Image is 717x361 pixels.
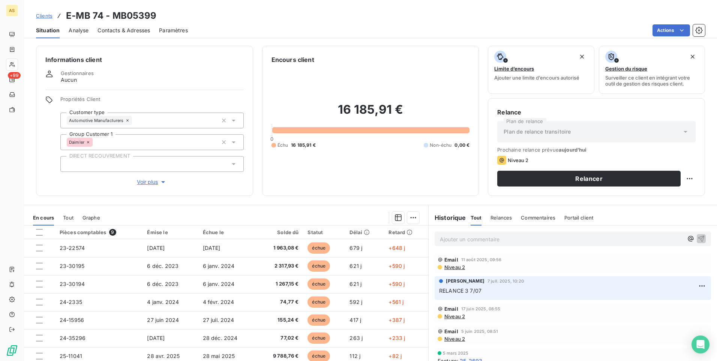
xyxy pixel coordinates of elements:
[291,142,316,149] span: 16 185,91 €
[508,157,528,163] span: Niveau 2
[203,335,238,341] span: 28 déc. 2024
[494,66,534,72] span: Limite d’encours
[69,140,84,144] span: Daimler
[67,161,73,167] input: Ajouter une valeur
[444,306,458,312] span: Email
[60,317,84,323] span: 24-15956
[261,334,299,342] span: 77,02 €
[132,117,138,124] input: Ajouter une valeur
[203,229,252,235] div: Échue le
[349,299,362,305] span: 592 j
[652,24,690,36] button: Actions
[69,27,88,34] span: Analyse
[388,335,405,341] span: +233 j
[349,245,362,251] span: 679 j
[307,260,330,272] span: échue
[307,242,330,254] span: échue
[454,142,469,149] span: 0,00 €
[599,46,705,94] button: Gestion du risqueSurveiller ce client en intégrant votre outil de gestion des risques client.
[388,245,405,251] span: +648 j
[270,136,273,142] span: 0
[36,13,52,19] span: Clients
[443,351,469,355] span: 5 mars 2025
[504,128,571,135] span: Plan de relance transitoire
[97,27,150,34] span: Contacts & Adresses
[559,147,587,153] span: aujourd’hui
[349,229,379,235] div: Délai
[203,317,234,323] span: 27 juil. 2024
[444,264,465,270] span: Niveau 2
[271,102,470,125] h2: 16 185,91 €
[494,75,579,81] span: Ajouter une limite d’encours autorisé
[60,299,82,305] span: 24-2335
[564,215,593,221] span: Portail client
[60,96,244,107] span: Propriétés Client
[66,9,157,23] h3: E-MB 74 - MB05399
[490,215,512,221] span: Relances
[147,229,193,235] div: Émise le
[147,245,165,251] span: [DATE]
[271,55,314,64] h6: Encours client
[388,353,402,359] span: +82 j
[605,75,699,87] span: Surveiller ce client en intégrant votre outil de gestion des risques client.
[109,229,116,236] span: 9
[82,215,100,221] span: Graphe
[349,353,360,359] span: 112 j
[444,328,458,334] span: Email
[521,215,555,221] span: Commentaires
[444,313,465,319] span: Niveau 2
[36,12,52,20] a: Clients
[261,262,299,270] span: 2 317,93 €
[147,299,179,305] span: 4 janv. 2024
[388,281,405,287] span: +590 j
[388,263,405,269] span: +590 j
[349,281,361,287] span: 621 j
[461,307,501,311] span: 17 juin 2025, 08:55
[60,263,84,269] span: 23-30195
[8,72,21,79] span: +99
[497,171,681,187] button: Relancer
[307,229,340,235] div: Statut
[307,332,330,344] span: échue
[36,27,60,34] span: Situation
[261,229,299,235] div: Solde dû
[137,178,167,186] span: Voir plus
[147,281,178,287] span: 6 déc. 2023
[446,278,484,284] span: [PERSON_NAME]
[61,76,77,84] span: Aucun
[6,344,18,356] img: Logo LeanPay
[429,213,466,222] h6: Historique
[497,147,696,153] span: Prochaine relance prévue
[203,281,235,287] span: 6 janv. 2024
[60,229,138,236] div: Pièces comptables
[277,142,288,149] span: Échu
[261,298,299,306] span: 74,77 €
[444,336,465,342] span: Niveau 2
[388,299,403,305] span: +561 j
[33,215,54,221] span: En cours
[605,66,647,72] span: Gestion du risque
[261,316,299,324] span: 155,24 €
[60,335,85,341] span: 24-35296
[203,299,234,305] span: 4 févr. 2024
[349,335,363,341] span: 263 j
[203,353,235,359] span: 28 mai 2025
[69,118,124,123] span: Automotive Manufacturers
[61,70,94,76] span: Gestionnaires
[60,281,85,287] span: 23-30194
[60,178,244,186] button: Voir plus
[203,263,235,269] span: 6 janv. 2024
[93,139,99,146] input: Ajouter une valeur
[349,317,361,323] span: 417 j
[439,287,481,294] span: RELANCE 3 7/07
[159,27,188,34] span: Paramètres
[6,5,18,17] div: AS
[63,215,73,221] span: Tout
[471,215,482,221] span: Tout
[45,55,244,64] h6: Informations client
[691,335,709,353] div: Open Intercom Messenger
[461,257,502,262] span: 11 août 2025, 09:56
[203,245,220,251] span: [DATE]
[497,108,696,117] h6: Relance
[349,263,361,269] span: 621 j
